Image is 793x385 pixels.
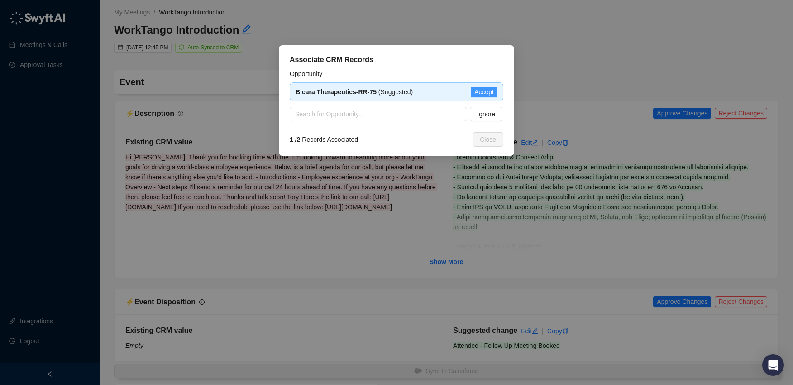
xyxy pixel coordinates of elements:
[471,87,497,97] button: Accept
[474,87,494,97] span: Accept
[290,69,329,79] label: Opportunity
[762,354,784,376] div: Open Intercom Messenger
[470,107,502,121] button: Ignore
[290,54,503,65] div: Associate CRM Records
[290,135,358,144] span: Records Associated
[473,132,503,147] button: Close
[290,136,300,143] strong: 1 / 2
[296,88,413,96] span: (Suggested)
[296,88,377,96] strong: Bicara Therapeutics-RR-75
[477,109,495,119] span: Ignore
